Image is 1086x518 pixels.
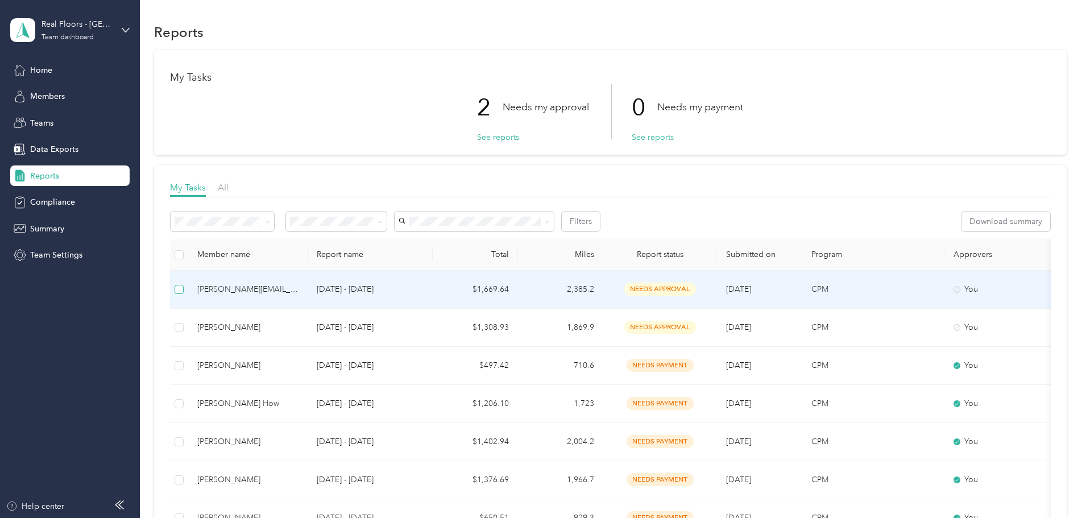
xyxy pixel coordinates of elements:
[527,250,594,259] div: Miles
[477,84,503,131] p: 2
[726,437,751,446] span: [DATE]
[197,359,299,372] div: [PERSON_NAME]
[1022,454,1086,518] iframe: Everlance-gr Chat Button Frame
[632,131,674,143] button: See reports
[30,223,64,235] span: Summary
[442,250,509,259] div: Total
[188,239,308,271] th: Member name
[30,143,78,155] span: Data Exports
[308,239,433,271] th: Report name
[657,100,743,114] p: Needs my payment
[6,500,64,512] button: Help center
[627,359,694,372] span: needs payment
[811,283,935,296] p: CPM
[433,347,518,385] td: $497.42
[954,283,1049,296] div: You
[433,461,518,499] td: $1,376.69
[624,283,696,296] span: needs approval
[811,359,935,372] p: CPM
[197,283,299,296] div: [PERSON_NAME][EMAIL_ADDRESS][PERSON_NAME][DOMAIN_NAME]
[726,360,751,370] span: [DATE]
[811,436,935,448] p: CPM
[30,117,53,129] span: Teams
[317,397,424,410] p: [DATE] - [DATE]
[726,284,751,294] span: [DATE]
[518,347,603,385] td: 710.6
[42,34,94,41] div: Team dashboard
[802,461,944,499] td: CPM
[317,474,424,486] p: [DATE] - [DATE]
[317,283,424,296] p: [DATE] - [DATE]
[612,250,708,259] span: Report status
[433,423,518,461] td: $1,402.94
[42,18,113,30] div: Real Floors - [GEOGRAPHIC_DATA]
[717,239,802,271] th: Submitted on
[627,435,694,448] span: needs payment
[802,385,944,423] td: CPM
[197,474,299,486] div: [PERSON_NAME]
[433,385,518,423] td: $1,206.10
[518,309,603,347] td: 1,869.9
[30,64,52,76] span: Home
[30,196,75,208] span: Compliance
[197,321,299,334] div: [PERSON_NAME]
[317,359,424,372] p: [DATE] - [DATE]
[802,347,944,385] td: CPM
[802,239,944,271] th: Program
[811,397,935,410] p: CPM
[726,399,751,408] span: [DATE]
[954,359,1049,372] div: You
[218,182,229,193] span: All
[632,84,657,131] p: 0
[170,182,206,193] span: My Tasks
[30,170,59,182] span: Reports
[518,385,603,423] td: 1,723
[802,423,944,461] td: CPM
[954,321,1049,334] div: You
[30,249,82,261] span: Team Settings
[961,212,1050,231] button: Download summary
[624,321,696,334] span: needs approval
[954,397,1049,410] div: You
[170,72,1051,84] h1: My Tasks
[197,436,299,448] div: [PERSON_NAME]
[627,397,694,410] span: needs payment
[518,271,603,309] td: 2,385.2
[433,271,518,309] td: $1,669.64
[518,461,603,499] td: 1,966.7
[954,436,1049,448] div: You
[726,322,751,332] span: [DATE]
[944,239,1058,271] th: Approvers
[562,212,600,231] button: Filters
[477,131,519,143] button: See reports
[518,423,603,461] td: 2,004.2
[954,474,1049,486] div: You
[317,321,424,334] p: [DATE] - [DATE]
[197,397,299,410] div: [PERSON_NAME] How
[802,271,944,309] td: CPM
[433,309,518,347] td: $1,308.93
[154,26,204,38] h1: Reports
[802,309,944,347] td: CPM
[811,474,935,486] p: CPM
[30,90,65,102] span: Members
[197,250,299,259] div: Member name
[503,100,589,114] p: Needs my approval
[726,475,751,484] span: [DATE]
[317,436,424,448] p: [DATE] - [DATE]
[627,473,694,486] span: needs payment
[811,321,935,334] p: CPM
